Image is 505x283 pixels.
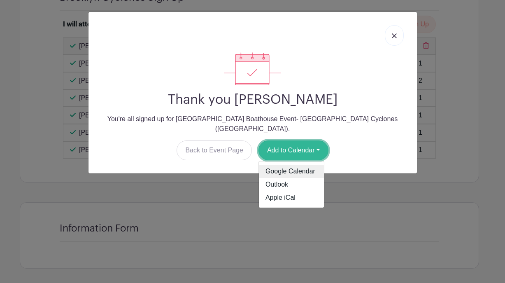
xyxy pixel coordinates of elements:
[259,165,324,178] a: Google Calendar
[95,114,410,134] p: You're all signed up for [GEOGRAPHIC_DATA] Boathouse Event- [GEOGRAPHIC_DATA] Cyclones ([GEOGRAPH...
[258,140,328,160] button: Add to Calendar
[259,191,324,204] a: Apple iCal
[259,178,324,191] a: Outlook
[95,92,410,108] h2: Thank you [PERSON_NAME]
[224,52,281,85] img: signup_complete-c468d5dda3e2740ee63a24cb0ba0d3ce5d8a4ecd24259e683200fb1569d990c8.svg
[392,33,397,38] img: close_button-5f87c8562297e5c2d7936805f587ecaba9071eb48480494691a3f1689db116b3.svg
[177,140,252,160] a: Back to Event Page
